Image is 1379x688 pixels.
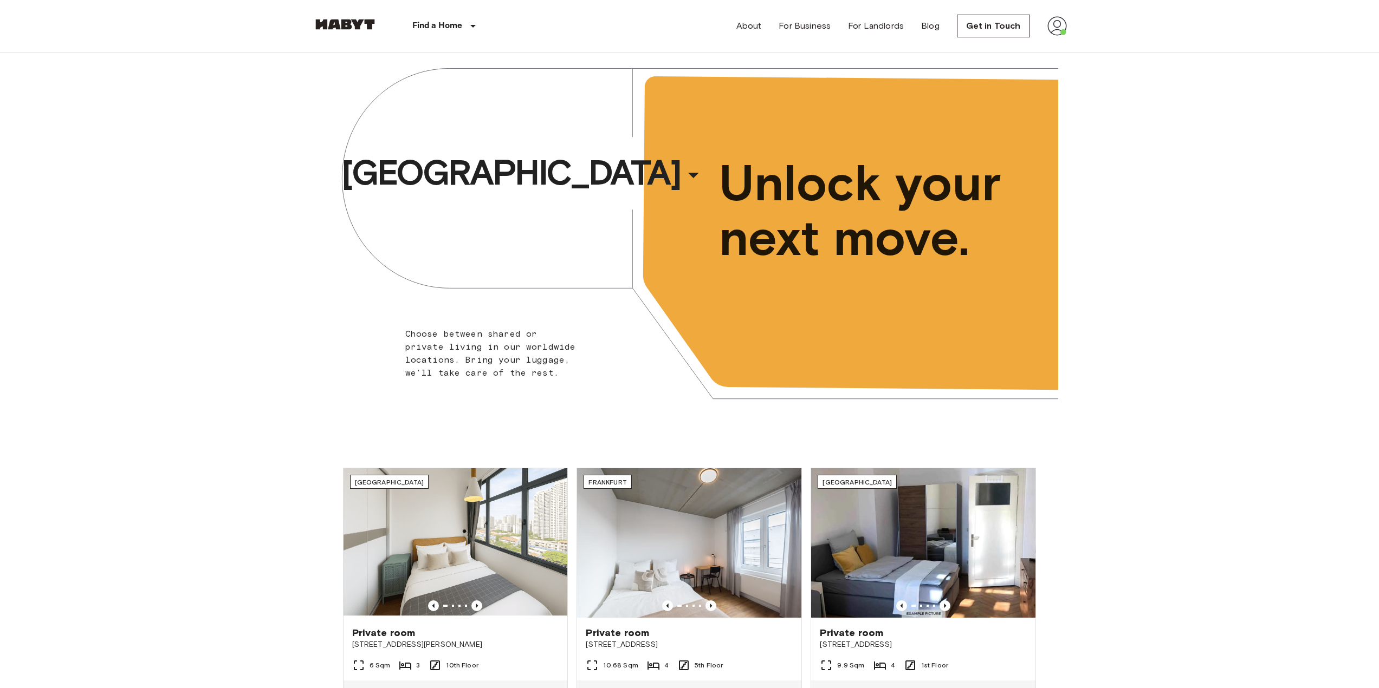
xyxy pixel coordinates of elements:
span: [GEOGRAPHIC_DATA] [823,478,892,486]
button: Previous image [896,600,907,611]
span: 4 [664,660,669,670]
a: About [736,19,762,32]
span: 9.9 Sqm [837,660,864,670]
span: Choose between shared or private living in our worldwide locations. Bring your luggage, we'll tak... [405,329,576,378]
a: For Landlords [848,19,904,32]
span: 10th Floor [446,660,478,670]
button: Previous image [705,600,716,611]
p: Find a Home [412,19,463,32]
span: [STREET_ADDRESS][PERSON_NAME] [352,639,559,650]
span: 10.68 Sqm [603,660,638,670]
img: Habyt [313,19,378,30]
span: 6 Sqm [370,660,391,670]
a: For Business [779,19,831,32]
span: [STREET_ADDRESS] [820,639,1027,650]
img: Marketing picture of unit DE-02-025-001-04HF [811,468,1035,618]
span: Private room [586,626,649,639]
span: 4 [891,660,895,670]
a: Blog [921,19,940,32]
span: Private room [352,626,416,639]
button: Previous image [662,600,673,611]
img: Marketing picture of unit DE-04-037-026-03Q [577,468,801,618]
a: Get in Touch [957,15,1030,37]
span: [GEOGRAPHIC_DATA] [355,478,424,486]
span: Frankfurt [588,478,626,486]
button: [GEOGRAPHIC_DATA] [337,148,711,198]
img: Marketing picture of unit SG-01-116-001-02 [344,468,568,618]
button: Previous image [471,600,482,611]
img: avatar [1047,16,1067,36]
button: Previous image [940,600,950,611]
span: 1st Floor [921,660,948,670]
span: [STREET_ADDRESS] [586,639,793,650]
span: 3 [416,660,420,670]
span: 5th Floor [695,660,723,670]
button: Previous image [428,600,439,611]
span: [GEOGRAPHIC_DATA] [341,151,681,194]
span: Unlock your next move. [719,156,1014,265]
span: Private room [820,626,883,639]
